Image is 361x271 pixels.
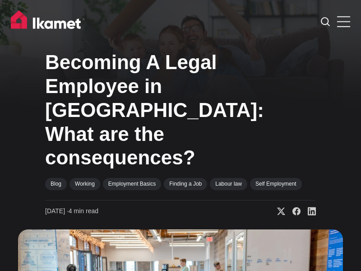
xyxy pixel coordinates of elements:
a: Share on X [270,207,285,216]
time: 4 min read [45,207,98,216]
a: Blog [45,178,67,190]
a: Labour law [210,178,247,190]
a: Share on Facebook [285,207,301,216]
a: Employment Basics [103,178,161,190]
span: [DATE] ∙ [45,207,69,215]
h1: Becoming A Legal Employee in [GEOGRAPHIC_DATA]: What are the consequences? [45,51,316,170]
a: Working [69,178,100,190]
a: Finding a Job [164,178,207,190]
a: Self Employment [250,178,302,190]
img: Ikamet home [11,10,85,33]
a: Share on Linkedin [301,207,316,216]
